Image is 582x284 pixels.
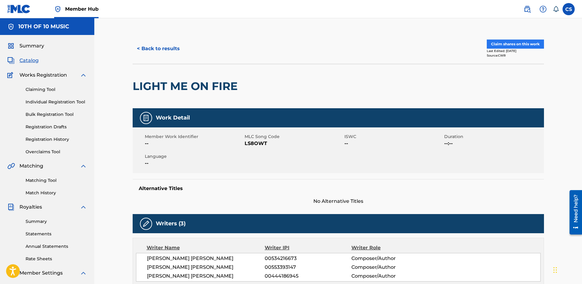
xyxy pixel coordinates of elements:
a: Individual Registration Tool [26,99,87,105]
span: Member Work Identifier [145,133,243,140]
div: Last Edited: [DATE] [487,49,544,53]
button: < Back to results [133,41,184,56]
img: help [539,5,547,13]
span: No Alternative Titles [133,198,544,205]
img: Royalties [7,203,15,211]
img: Matching [7,162,15,170]
span: ISWC [344,133,443,140]
h5: Work Detail [156,114,190,121]
span: 00444186945 [265,272,351,280]
a: Registration History [26,136,87,143]
img: expand [80,203,87,211]
a: Rate Sheets [26,256,87,262]
a: Claiming Tool [26,86,87,93]
h5: Writers (3) [156,220,186,227]
div: Drag [553,261,557,279]
div: Source: CWR [487,53,544,58]
h5: Alternative Titles [139,185,538,192]
span: Composer/Author [351,272,430,280]
div: Help [537,3,549,15]
span: Composer/Author [351,264,430,271]
span: Duration [444,133,542,140]
div: Writer Role [351,244,430,251]
span: Catalog [19,57,39,64]
img: Summary [7,42,15,50]
div: Writer IPI [265,244,351,251]
span: [PERSON_NAME] [PERSON_NAME] [147,255,265,262]
a: SummarySummary [7,42,44,50]
button: Claim shares on this work [487,40,544,49]
img: MLC Logo [7,5,31,13]
h5: 10TH OF 10 MUSIC [18,23,69,30]
span: 00534216673 [265,255,351,262]
img: Work Detail [142,114,150,122]
span: LS8OWT [245,140,343,147]
span: Matching [19,162,43,170]
span: Member Settings [19,269,63,277]
a: Overclaims Tool [26,149,87,155]
img: Accounts [7,23,15,30]
a: Summary [26,218,87,225]
iframe: Resource Center [565,188,582,237]
a: Registration Drafts [26,124,87,130]
a: Public Search [521,3,533,15]
img: expand [80,162,87,170]
a: Statements [26,231,87,237]
img: expand [80,269,87,277]
span: Summary [19,42,44,50]
span: [PERSON_NAME] [PERSON_NAME] [147,272,265,280]
iframe: Chat Widget [552,255,582,284]
span: MLC Song Code [245,133,343,140]
div: Notifications [553,6,559,12]
a: Matching Tool [26,177,87,184]
img: Top Rightsholder [54,5,61,13]
img: search [524,5,531,13]
div: Writer Name [147,244,265,251]
img: Catalog [7,57,15,64]
img: Writers [142,220,150,227]
span: --:-- [444,140,542,147]
span: Member Hub [65,5,99,12]
span: Royalties [19,203,42,211]
img: Works Registration [7,71,15,79]
a: Annual Statements [26,243,87,250]
span: -- [145,160,243,167]
span: Composer/Author [351,255,430,262]
img: expand [80,71,87,79]
span: Works Registration [19,71,67,79]
span: 00553393147 [265,264,351,271]
span: -- [344,140,443,147]
a: Match History [26,190,87,196]
span: -- [145,140,243,147]
div: User Menu [563,3,575,15]
span: [PERSON_NAME] [PERSON_NAME] [147,264,265,271]
a: Bulk Registration Tool [26,111,87,118]
h2: LIGHT ME ON FIRE [133,79,241,93]
span: Language [145,153,243,160]
a: CatalogCatalog [7,57,39,64]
